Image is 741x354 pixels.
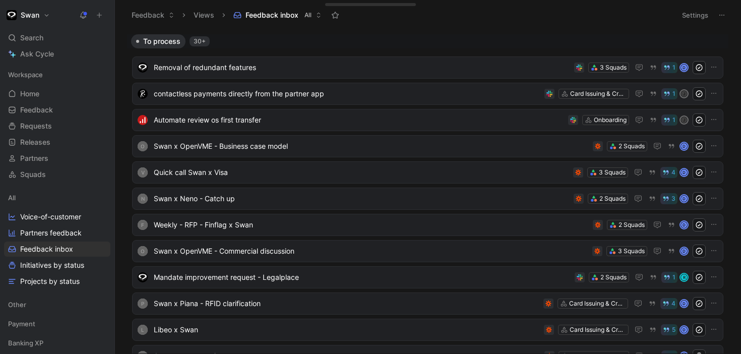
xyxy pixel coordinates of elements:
span: Other [8,300,26,310]
span: Libeo x Swan [154,324,540,336]
a: FWeekly - RFP - Finflag x Swan2 Squadsd [132,214,723,236]
div: d [681,221,688,228]
span: Banking XP [8,338,43,348]
span: Feedback [20,105,53,115]
div: R [681,274,688,281]
button: 1 [661,114,677,126]
a: Feedback [4,102,110,117]
span: Weekly - RFP - Finflag x Swan [154,219,589,231]
span: Voice-of-customer [20,212,81,222]
span: Swan x Neno - Catch up [154,193,570,205]
img: Swan [7,10,17,20]
div: 3 Squads [599,167,626,178]
div: d [681,195,688,202]
div: Other [4,297,110,312]
div: V [138,167,148,178]
div: N [138,194,148,204]
span: Squads [20,169,46,180]
div: Payment [4,316,110,331]
div: All [4,190,110,205]
a: Projects by status [4,274,110,289]
span: Swan x OpenVME - Commercial discussion [154,245,588,257]
span: Workspace [8,70,43,80]
span: Automate review os first transfer [154,114,564,126]
div: Card Issuing & Credit [570,325,626,335]
a: Feedback inbox [4,242,110,257]
a: Home [4,86,110,101]
div: Card Issuing & Credit [569,299,626,309]
button: 3 [660,193,677,204]
div: 3 Squads [618,246,645,256]
div: L [138,325,148,335]
button: SwanSwan [4,8,52,22]
div: AllVoice-of-customerPartners feedbackFeedback inboxInitiatives by statusProjects by status [4,190,110,289]
button: 1 [661,272,677,283]
a: NSwan x Neno - Catch up2 Squads3d [132,188,723,210]
span: Search [20,32,43,44]
span: Swan x OpenVME - Business case model [154,140,589,152]
a: Squads [4,167,110,182]
span: 5 [672,327,675,333]
div: 2 Squads [619,141,645,151]
div: O [138,141,148,151]
div: 30+ [190,36,210,46]
span: To process [143,36,180,46]
div: Workspace [4,67,110,82]
span: Feedback inbox [245,10,298,20]
span: Removal of redundant features [154,62,570,74]
div: Other [4,297,110,315]
img: logo [138,272,148,282]
div: F [138,220,148,230]
a: logoRemoval of redundant features3 Squads1d [132,56,723,79]
a: OSwan x OpenVME - Business case model2 Squadsd [132,135,723,157]
div: 2 Squads [599,194,626,204]
div: Card Issuing & Credit [570,89,627,99]
span: 1 [672,65,675,71]
span: 4 [671,169,675,175]
div: Search [4,30,110,45]
span: 3 [671,196,675,202]
span: Projects by status [20,276,80,286]
div: J [681,116,688,124]
div: d [681,326,688,333]
button: 4 [660,167,677,178]
a: Partners [4,151,110,166]
span: Swan x Piana - RFID clarification [154,298,539,310]
img: logo [138,115,148,125]
span: Home [20,89,39,99]
a: logocontactless payments directly from the partner appCard Issuing & Credit1J [132,83,723,105]
a: Partners feedback [4,225,110,241]
span: Ask Cycle [20,48,54,60]
a: logoMandate improvement request - Legalplace2 Squads1R [132,266,723,288]
button: Settings [677,8,713,22]
span: Quick call Swan x Visa [154,166,569,179]
div: d [681,248,688,255]
button: 1 [661,88,677,99]
button: To process [131,34,186,48]
span: 1 [672,91,675,97]
h1: Swan [21,11,39,20]
img: logo [138,63,148,73]
span: Requests [20,121,52,131]
button: Views [189,8,219,23]
div: d [681,300,688,307]
div: P [138,299,148,309]
span: 1 [672,274,675,280]
div: J [681,90,688,97]
div: 2 Squads [600,272,627,282]
button: 1 [661,62,677,73]
span: Releases [20,137,50,147]
div: Payment [4,316,110,334]
span: 1 [672,117,675,123]
a: Initiatives by status [4,258,110,273]
button: 4 [660,298,677,309]
img: logo [138,89,148,99]
div: Onboarding [594,115,627,125]
span: Feedback inbox [20,244,73,254]
div: d [681,169,688,176]
a: Ask Cycle [4,46,110,62]
a: Requests [4,119,110,134]
a: Voice-of-customer [4,209,110,224]
span: All [304,10,312,20]
div: Banking XP [4,335,110,353]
